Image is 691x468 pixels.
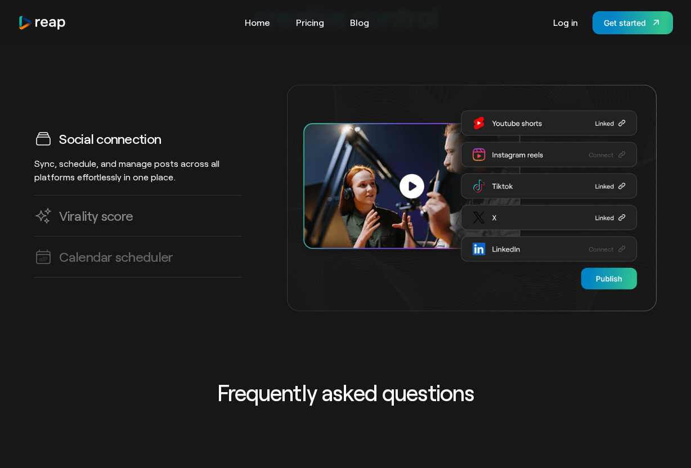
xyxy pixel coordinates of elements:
[59,207,133,224] h3: Virality score
[290,13,330,31] a: Pricing
[604,17,646,29] div: Get started
[18,15,66,30] img: reap logo
[548,13,584,31] a: Log in
[287,85,656,312] img: Social Connection
[59,130,161,147] h3: Social connection
[18,15,66,30] a: home
[34,157,242,184] p: Sync, schedule, and manage posts across all platforms effortlessly in one place.
[59,248,173,265] h3: Calendar scheduler
[111,379,580,406] h2: Frequently asked questions
[344,13,375,31] a: Blog
[593,11,673,34] a: Get started
[239,13,276,31] a: Home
